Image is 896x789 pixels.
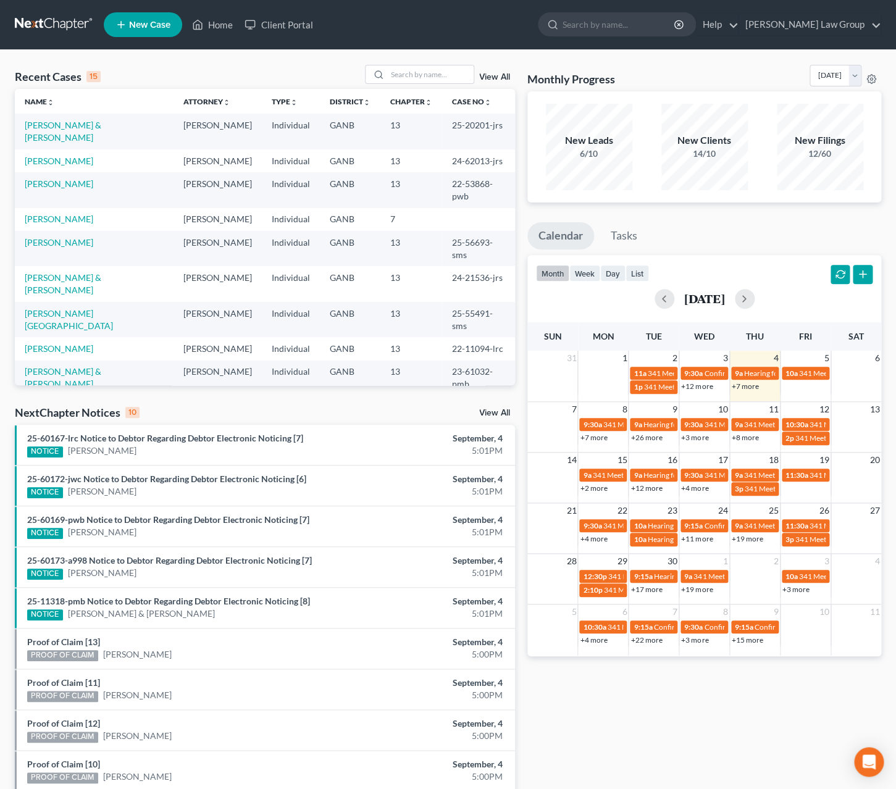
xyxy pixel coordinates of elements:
[634,382,642,391] span: 1p
[643,420,739,429] span: Hearing for [PERSON_NAME]
[869,453,881,467] span: 20
[484,99,492,106] i: unfold_more
[634,470,642,480] span: 9a
[47,99,54,106] i: unfold_more
[646,331,662,341] span: Tue
[722,351,729,365] span: 3
[704,521,845,530] span: Confirmation Hearing for [PERSON_NAME]
[592,470,703,480] span: 341 Meeting for [PERSON_NAME]
[785,535,794,544] span: 3p
[452,97,492,106] a: Case Nounfold_more
[782,585,810,594] a: +3 more
[607,622,718,632] span: 341 Meeting for [PERSON_NAME]
[442,172,515,207] td: 22-53868-pwb
[380,361,442,396] td: 13
[15,69,101,84] div: Recent Cases
[661,148,748,160] div: 14/10
[643,470,739,480] span: Hearing for [PERSON_NAME]
[735,622,753,632] span: 9:15a
[621,402,628,417] span: 8
[684,521,703,530] span: 9:15a
[634,369,646,378] span: 11a
[353,689,503,701] div: 5:00PM
[735,420,743,429] span: 9a
[223,99,230,106] i: unfold_more
[666,503,679,518] span: 23
[353,770,503,783] div: 5:00PM
[722,604,729,619] span: 8
[68,526,136,538] a: [PERSON_NAME]
[25,308,113,331] a: [PERSON_NAME][GEOGRAPHIC_DATA]
[777,148,863,160] div: 12/60
[592,331,614,341] span: Mon
[442,302,515,337] td: 25-55491-sms
[600,265,626,282] button: day
[27,637,100,647] a: Proof of Claim [13]
[25,214,93,224] a: [PERSON_NAME]
[479,73,510,81] a: View All
[603,521,714,530] span: 341 Meeting for [PERSON_NAME]
[661,133,748,148] div: New Clients
[647,369,758,378] span: 341 Meeting for [PERSON_NAME]
[183,97,230,106] a: Attorneyunfold_more
[823,554,831,569] span: 3
[755,622,896,632] span: Confirmation Hearing for [PERSON_NAME]
[103,730,172,742] a: [PERSON_NAME]
[25,97,54,106] a: Nameunfold_more
[442,231,515,266] td: 25-56693-sms
[27,569,63,580] div: NOTICE
[320,337,380,360] td: GANB
[353,514,503,526] div: September, 4
[68,445,136,457] a: [PERSON_NAME]
[671,402,679,417] span: 9
[27,528,63,539] div: NOTICE
[25,156,93,166] a: [PERSON_NAME]
[262,266,320,301] td: Individual
[744,470,855,480] span: 341 Meeting for [PERSON_NAME]
[27,650,98,661] div: PROOF OF CLAIM
[442,149,515,172] td: 24-62013-jrs
[666,453,679,467] span: 16
[27,596,310,606] a: 25-11318-pmb Notice to Debtor Regarding Debtor Electronic Noticing [8]
[768,453,780,467] span: 18
[565,453,577,467] span: 14
[616,554,628,569] span: 29
[27,759,100,769] a: Proof of Claim [10]
[681,483,708,493] a: +4 more
[320,114,380,149] td: GANB
[353,473,503,485] div: September, 4
[704,470,815,480] span: 341 Meeting for [PERSON_NAME]
[772,604,780,619] span: 9
[380,231,442,266] td: 13
[745,484,856,493] span: 341 Meeting for [PERSON_NAME]
[621,604,628,619] span: 6
[380,208,442,231] td: 7
[103,689,172,701] a: [PERSON_NAME]
[262,361,320,396] td: Individual
[684,369,703,378] span: 9:30a
[874,351,881,365] span: 6
[353,567,503,579] div: 5:01PM
[27,555,312,566] a: 25-60173-a998 Notice to Debtor Regarding Debtor Electronic Noticing [7]
[681,534,713,543] a: +11 more
[25,120,101,143] a: [PERSON_NAME] & [PERSON_NAME]
[353,607,503,620] div: 5:01PM
[785,420,808,429] span: 10:30a
[262,172,320,207] td: Individual
[616,453,628,467] span: 15
[732,382,759,391] a: +7 more
[848,331,864,341] span: Sat
[25,237,93,248] a: [PERSON_NAME]
[653,622,795,632] span: Confirmation Hearing for [PERSON_NAME]
[818,503,831,518] span: 26
[238,14,319,36] a: Client Portal
[768,503,780,518] span: 25
[647,535,743,544] span: Hearing for [PERSON_NAME]
[544,331,562,341] span: Sun
[735,470,743,480] span: 9a
[583,585,602,595] span: 2:10p
[785,470,808,480] span: 11:30a
[732,433,759,442] a: +8 more
[608,572,756,581] span: 341 Meeting for [PERSON_NAME][US_STATE]
[353,445,503,457] div: 5:01PM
